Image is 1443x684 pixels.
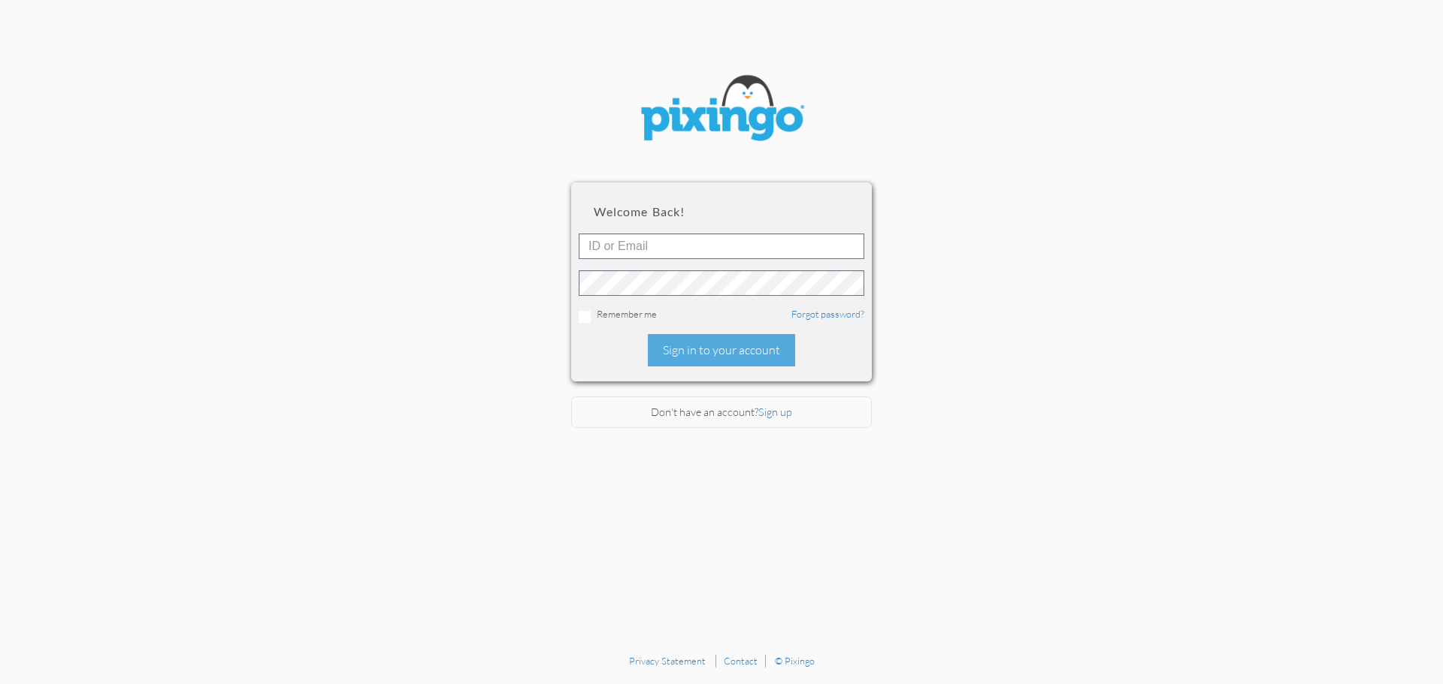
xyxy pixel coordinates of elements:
div: Remember me [579,307,864,323]
h2: Welcome back! [594,205,849,218]
a: Contact [724,655,758,667]
a: Sign up [758,405,792,418]
a: Forgot password? [791,308,864,320]
div: Don't have an account? [571,396,872,429]
img: pixingo logo [631,68,812,152]
a: © Pixingo [775,655,815,667]
a: Privacy Statement [629,655,706,667]
div: Sign in to your account [648,334,795,366]
input: ID or Email [579,234,864,259]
